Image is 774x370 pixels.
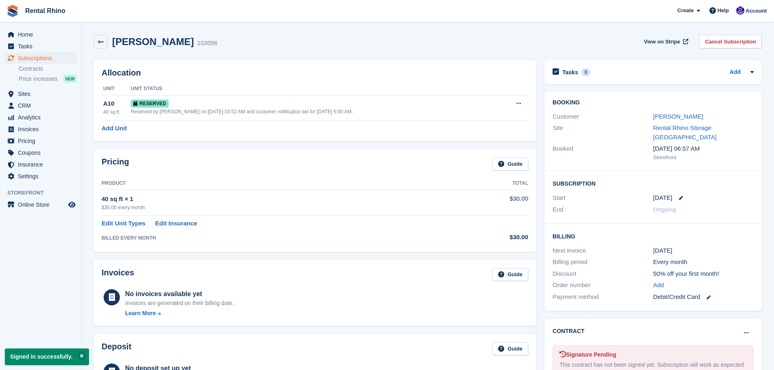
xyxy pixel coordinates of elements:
div: End [553,205,653,214]
p: Signed in successfully. [5,348,89,365]
h2: Deposit [102,342,131,355]
div: 103056 [197,39,217,48]
th: Total [459,177,528,190]
span: Price increases [19,75,58,83]
div: Site [553,123,653,142]
div: A10 [103,99,131,108]
a: Learn More [125,309,234,318]
span: Sites [18,88,67,100]
div: Customer [553,112,653,121]
a: Add [730,68,741,77]
a: Guide [492,157,528,171]
div: No invoices available yet [125,289,234,299]
a: menu [4,29,77,40]
a: menu [4,100,77,111]
a: Rental Rhino Storage [GEOGRAPHIC_DATA] [653,124,717,141]
a: View on Stripe [641,35,690,48]
a: Preview store [67,200,77,210]
a: Guide [492,342,528,355]
span: Storefront [7,189,81,197]
h2: Tasks [562,69,578,76]
a: Edit Insurance [155,219,197,228]
a: menu [4,52,77,64]
span: View on Stripe [644,38,680,46]
div: Payment method [553,292,653,302]
a: menu [4,171,77,182]
div: 0 [581,69,591,76]
span: Analytics [18,112,67,123]
div: Debit/Credit Card [653,292,754,302]
h2: Subscription [553,179,754,187]
span: Online Store [18,199,67,210]
span: Subscriptions [18,52,67,64]
div: $30.00 [459,233,528,242]
div: Next invoice [553,246,653,255]
div: 40 sq ft [103,108,131,116]
a: Add Unit [102,124,127,133]
div: Storefront [653,154,754,162]
h2: Booking [553,100,754,106]
span: Home [18,29,67,40]
a: Rental Rhino [22,4,69,17]
a: menu [4,147,77,158]
a: Edit Unit Types [102,219,145,228]
span: Settings [18,171,67,182]
div: [DATE] 06:57 AM [653,144,754,154]
a: menu [4,41,77,52]
a: Cancel Subscription [699,35,762,48]
a: menu [4,159,77,170]
a: Price increases NEW [19,74,77,83]
div: Booked [553,144,653,161]
h2: Invoices [102,268,134,281]
h2: Billing [553,232,754,240]
span: Invoices [18,123,67,135]
span: Create [677,6,694,15]
span: Tasks [18,41,67,52]
img: Ari Kolas [736,6,744,15]
th: Unit Status [131,82,500,95]
span: Pricing [18,135,67,147]
div: Order number [553,281,653,290]
a: Add [653,281,664,290]
div: Invoices are generated on their billing date. [125,299,234,307]
span: Account [746,7,767,15]
span: CRM [18,100,67,111]
span: Reserved [131,100,169,108]
div: BILLED EVERY MONTH [102,234,459,242]
div: [DATE] [653,246,754,255]
td: $30.00 [459,190,528,215]
a: Contracts [19,65,77,73]
h2: [PERSON_NAME] [112,36,194,47]
span: Ongoing [653,206,676,213]
a: menu [4,135,77,147]
a: menu [4,88,77,100]
a: menu [4,199,77,210]
h2: Pricing [102,157,129,171]
a: menu [4,112,77,123]
a: menu [4,123,77,135]
img: stora-icon-8386f47178a22dfd0bd8f6a31ec36ba5ce8667c1dd55bd0f319d3a0aa187defe.svg [7,5,19,17]
h2: Allocation [102,68,528,78]
div: 50% off your first month! [653,269,754,279]
div: 40 sq ft × 1 [102,195,459,204]
span: Insurance [18,159,67,170]
h2: Contract [553,327,585,335]
div: Discount [553,269,653,279]
th: Unit [102,82,131,95]
div: $30.00 every month [102,204,459,211]
a: [PERSON_NAME] [653,113,703,120]
div: Learn More [125,309,156,318]
div: Start [553,193,653,203]
span: Help [718,6,729,15]
th: Product [102,177,459,190]
div: Billing period [553,257,653,267]
div: Every month [653,257,754,267]
span: Coupons [18,147,67,158]
a: Guide [492,268,528,281]
div: Reserved by [PERSON_NAME] on [DATE] 10:52 AM and customer notification set for [DATE] 6:00 AM. [131,108,500,115]
time: 2025-08-29 05:00:00 UTC [653,193,672,203]
div: NEW [63,75,77,83]
div: Signature Pending [559,351,747,359]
